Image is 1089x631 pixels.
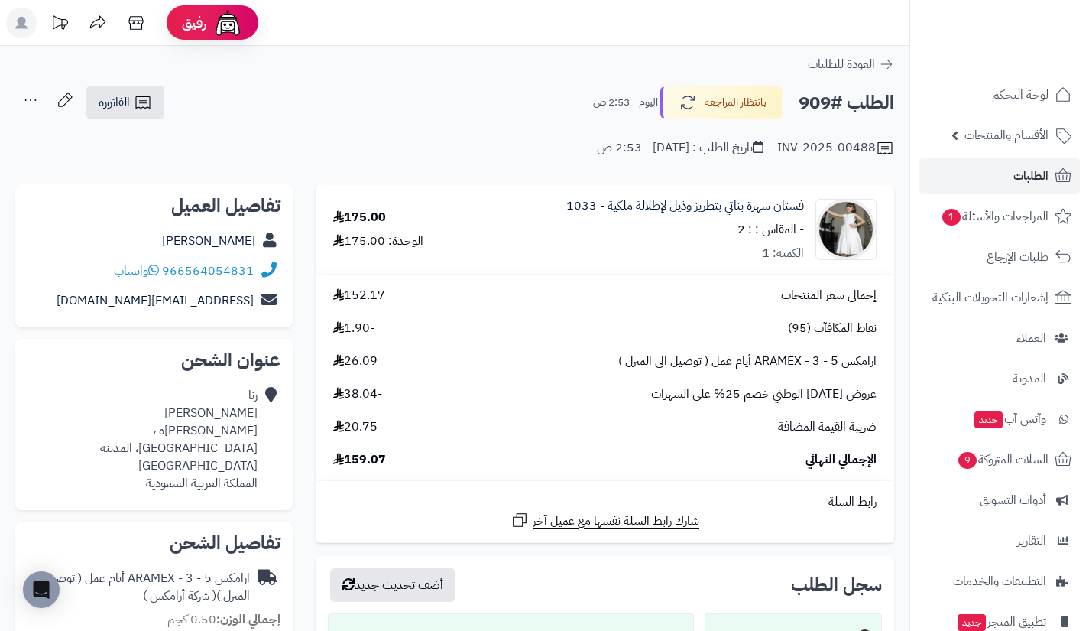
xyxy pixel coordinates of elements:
[919,320,1080,356] a: العملاء
[919,360,1080,397] a: المدونة
[212,8,243,38] img: ai-face.png
[919,239,1080,275] a: طلبات الإرجاع
[985,36,1074,68] img: logo-2.png
[86,86,164,119] a: الفاتورة
[322,493,888,511] div: رابط السلة
[593,95,658,110] small: اليوم - 2:53 ص
[992,84,1048,106] span: لوحة التحكم
[808,55,894,73] a: العودة للطلبات
[333,353,378,370] span: 26.09
[781,287,877,304] span: إجمالي سعر المنتجات
[651,385,877,403] span: عروض [DATE] الوطني خصم 25% على السهرات
[932,287,1048,308] span: إشعارات التحويلات البنكية
[333,451,386,469] span: 159.07
[333,209,386,226] div: 175.00
[1017,530,1046,551] span: التقارير
[919,563,1080,600] a: التطبيقات والخدمات
[566,197,804,215] a: فستان سهرة بناتي بتطريز وذيل لإطلالة ملكية - 1033
[919,158,1080,194] a: الطلبات
[808,55,875,73] span: العودة للطلبات
[167,610,280,629] small: 0.50 كجم
[919,76,1080,113] a: لوحة التحكم
[762,245,804,262] div: الكمية: 1
[973,408,1046,430] span: وآتس آب
[28,351,280,369] h2: عنوان الشحن
[919,441,1080,478] a: السلات المتروكة9
[919,522,1080,559] a: التقارير
[919,279,1080,316] a: إشعارات التحويلات البنكية
[816,199,876,260] img: 1756220308-413A5103-90x90.jpeg
[114,262,159,280] a: واتساب
[778,418,877,436] span: ضريبة القيمة المضافة
[805,451,877,469] span: الإجمالي النهائي
[660,86,783,119] button: بانتظار المراجعة
[957,449,1048,470] span: السلات المتروكة
[162,262,254,280] a: 966564054831
[162,232,255,250] a: [PERSON_NAME]
[791,576,882,594] h3: سجل الطلب
[1013,165,1048,187] span: الطلبات
[919,198,1080,235] a: المراجعات والأسئلة1
[974,411,1003,428] span: جديد
[919,401,1080,437] a: وآتس آبجديد
[330,568,455,602] button: أضف تحديث جديد
[987,246,1048,268] span: طلبات الإرجاع
[1016,327,1046,349] span: العملاء
[143,587,216,605] span: ( شركة أرامكس )
[799,87,894,119] h2: الطلب #909
[333,287,385,304] span: 152.17
[788,320,877,337] span: نقاط المكافآت (95)
[941,206,1048,227] span: المراجعات والأسئلة
[737,220,804,239] small: - المقاس : : 2
[980,490,1046,511] span: أدوات التسويق
[942,209,961,226] span: 1
[953,571,1046,592] span: التطبيقات والخدمات
[333,233,423,250] div: الوحدة: 175.00
[57,291,254,310] a: [EMAIL_ADDRESS][DOMAIN_NAME]
[333,320,374,337] span: -1.90
[28,534,280,552] h2: تفاصيل الشحن
[23,571,60,608] div: Open Intercom Messenger
[1013,368,1046,389] span: المدونة
[958,614,986,631] span: جديد
[333,385,382,403] span: -38.04
[777,139,894,158] div: INV-2025-00488
[28,570,250,605] div: ارامكس ARAMEX - 3 - 5 أيام عمل ( توصيل الى المنزل )
[41,8,79,42] a: تحديثات المنصة
[919,482,1080,519] a: أدوات التسويق
[958,452,977,469] span: 9
[99,93,130,112] span: الفاتورة
[28,387,258,492] div: رنا [PERSON_NAME] [PERSON_NAME]ه ، [GEOGRAPHIC_DATA]، المدينة [GEOGRAPHIC_DATA] المملكة العربية ا...
[964,125,1048,146] span: الأقسام والمنتجات
[28,197,280,215] h2: تفاصيل العميل
[618,353,877,370] span: ارامكس ARAMEX - 3 - 5 أيام عمل ( توصيل الى المنزل )
[597,139,763,157] div: تاريخ الطلب : [DATE] - 2:53 ص
[333,418,378,436] span: 20.75
[533,512,699,530] span: شارك رابط السلة نفسها مع عميل آخر
[216,610,280,629] strong: إجمالي الوزن:
[182,14,206,32] span: رفيق
[510,511,699,530] a: شارك رابط السلة نفسها مع عميل آخر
